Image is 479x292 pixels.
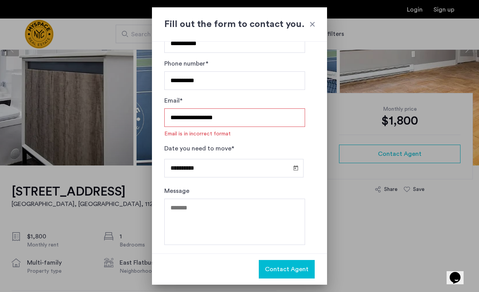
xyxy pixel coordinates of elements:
[164,59,208,68] label: Phone number*
[291,163,300,172] button: Open calendar
[164,96,182,105] label: Email*
[164,17,315,31] h2: Fill out the form to contact you.
[259,260,315,278] button: button
[164,186,189,196] label: Message
[164,130,305,138] span: Email is in incorrect format
[447,261,471,284] iframe: chat widget
[164,144,234,153] label: Date you need to move*
[265,265,309,274] span: Contact Agent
